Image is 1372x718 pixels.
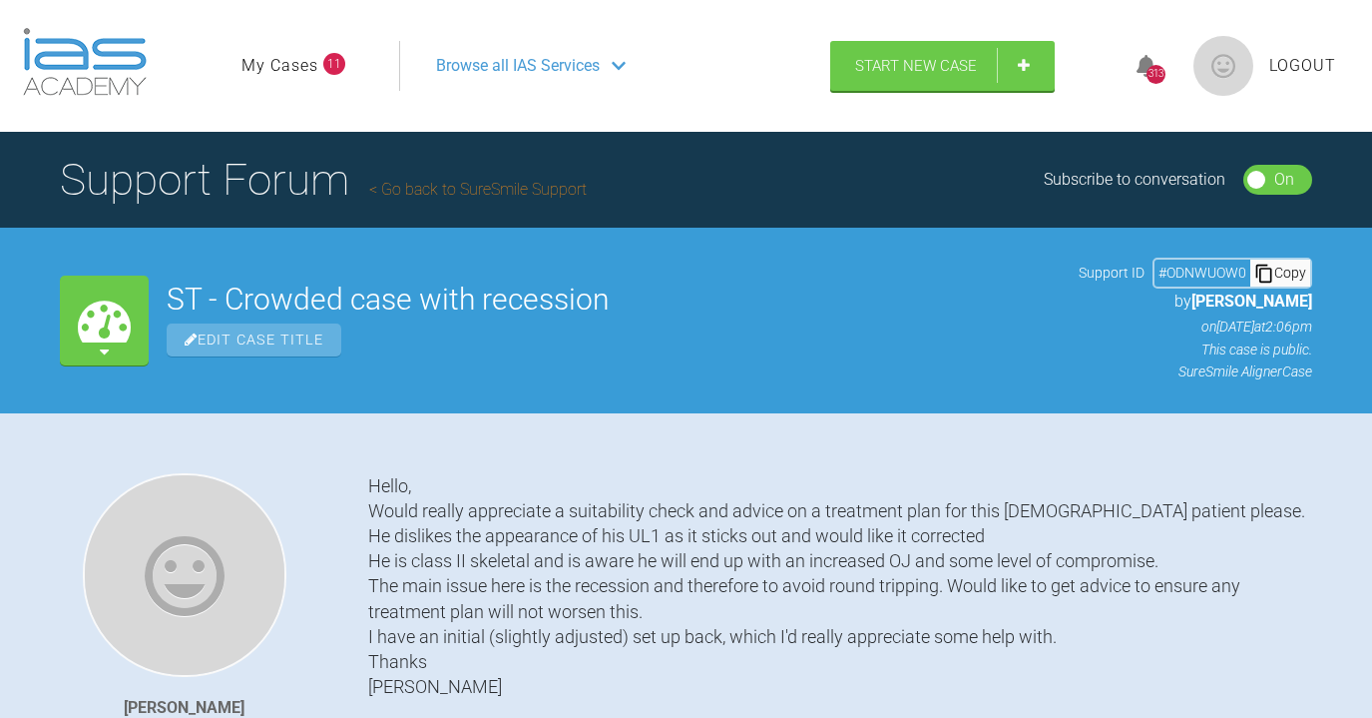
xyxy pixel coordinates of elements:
[1191,292,1312,311] span: [PERSON_NAME]
[167,324,341,357] span: Edit Case Title
[368,473,1312,700] div: Hello, Would really appreciate a suitability check and advice on a treatment plan for this [DEMOG...
[23,28,147,96] img: logo-light.3e3ef733.png
[830,41,1055,91] a: Start New Case
[167,285,1061,315] h2: ST - Crowded case with recession
[241,53,318,79] a: My Cases
[369,180,587,199] a: Go back to SureSmile Support
[1193,36,1253,96] img: profile.png
[1250,260,1310,286] div: Copy
[1079,262,1144,284] span: Support ID
[436,53,600,79] span: Browse all IAS Services
[1079,339,1312,360] p: This case is public.
[83,473,286,677] img: Cathryn Sherlock
[1274,167,1294,193] div: On
[1079,360,1312,382] p: SureSmile Aligner Case
[323,53,345,75] span: 11
[1269,53,1336,79] a: Logout
[1146,65,1165,84] div: 313
[1154,262,1250,284] div: # ODNWUOW0
[1044,167,1225,193] div: Subscribe to conversation
[60,145,587,215] h1: Support Forum
[1079,289,1312,315] p: by
[1079,316,1312,338] p: on [DATE] at 2:06pm
[855,57,977,75] span: Start New Case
